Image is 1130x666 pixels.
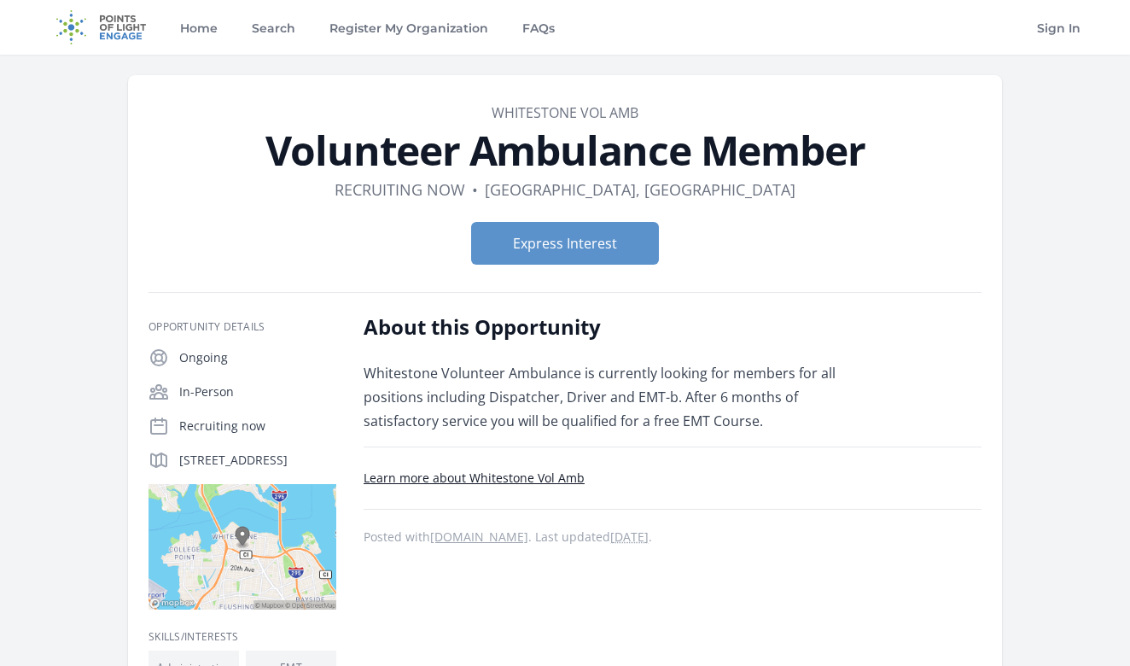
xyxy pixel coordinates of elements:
[364,361,863,433] div: Whitestone Volunteer Ambulance is currently looking for members for all positions including Dispa...
[492,103,638,122] a: Whitestone Vol Amb
[364,313,863,341] h2: About this Opportunity
[364,530,981,544] p: Posted with . Last updated .
[364,470,585,486] a: Learn more about Whitestone Vol Amb
[471,222,659,265] button: Express Interest
[430,529,528,545] a: [DOMAIN_NAME]
[149,630,336,644] h3: Skills/Interests
[149,484,336,610] img: Map
[149,130,981,171] h1: Volunteer Ambulance Member
[179,349,336,366] p: Ongoing
[472,178,478,202] div: •
[149,320,336,334] h3: Opportunity Details
[335,178,465,202] dd: Recruiting now
[485,178,795,202] dd: [GEOGRAPHIC_DATA], [GEOGRAPHIC_DATA]
[179,418,336,435] p: Recruiting now
[179,383,336,400] p: In-Person
[179,452,336,469] p: [STREET_ADDRESS]
[610,529,649,545] abbr: Mon, Jan 30, 2023 5:13 AM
